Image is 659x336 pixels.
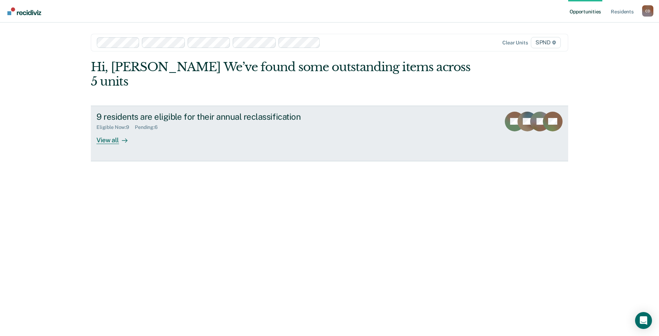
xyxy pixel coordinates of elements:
[502,40,528,46] div: Clear units
[96,130,136,144] div: View all
[531,37,561,48] span: SPND
[642,5,653,17] div: C D
[635,312,652,329] div: Open Intercom Messenger
[96,112,344,122] div: 9 residents are eligible for their annual reclassification
[96,124,135,130] div: Eligible Now : 9
[91,60,473,89] div: Hi, [PERSON_NAME] We’ve found some outstanding items across 5 units
[642,5,653,17] button: Profile dropdown button
[7,7,41,15] img: Recidiviz
[91,106,568,161] a: 9 residents are eligible for their annual reclassificationEligible Now:9Pending:6View all
[135,124,163,130] div: Pending : 6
